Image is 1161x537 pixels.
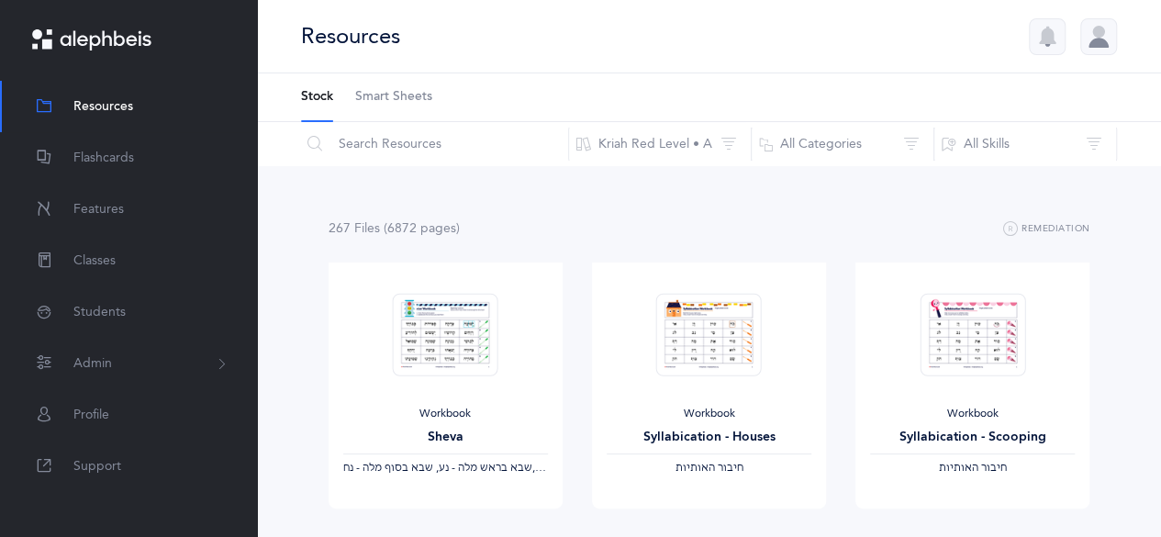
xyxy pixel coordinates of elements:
[607,428,811,447] div: Syllabication - Houses
[607,407,811,421] div: Workbook
[1003,218,1090,241] button: Remediation
[343,407,548,421] div: Workbook
[939,461,1007,474] span: ‫חיבור האותיות‬
[355,88,432,106] span: Smart Sheets
[384,221,460,236] span: (6872 page )
[301,21,400,51] div: Resources
[751,122,934,166] button: All Categories
[1069,445,1139,515] iframe: Drift Widget Chat Controller
[343,461,548,475] div: ‪, + 2‬
[933,122,1117,166] button: All Skills
[73,457,121,476] span: Support
[73,303,126,322] span: Students
[870,407,1075,421] div: Workbook
[568,122,752,166] button: Kriah Red Level • A
[374,221,380,236] span: s
[920,293,1025,376] img: Syllabication-Workbook-Level-1-EN_Red_Scooping_thumbnail_1741114434.png
[343,428,548,447] div: Sheva
[343,461,532,474] span: ‫שבא בראש מלה - נע, שבא בסוף מלה - נח‬
[73,97,133,117] span: Resources
[73,354,112,374] span: Admin
[675,461,742,474] span: ‫חיבור האותיות‬
[73,149,134,168] span: Flashcards
[300,122,569,166] input: Search Resources
[870,428,1075,447] div: Syllabication - Scooping
[73,252,116,271] span: Classes
[329,221,380,236] span: 267 File
[451,221,456,236] span: s
[656,293,762,376] img: Syllabication-Workbook-Level-1-EN_Red_Houses_thumbnail_1741114032.png
[73,200,124,219] span: Features
[393,293,498,376] img: Sheva-Workbook-Red_EN_thumbnail_1754012358.png
[73,406,109,425] span: Profile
